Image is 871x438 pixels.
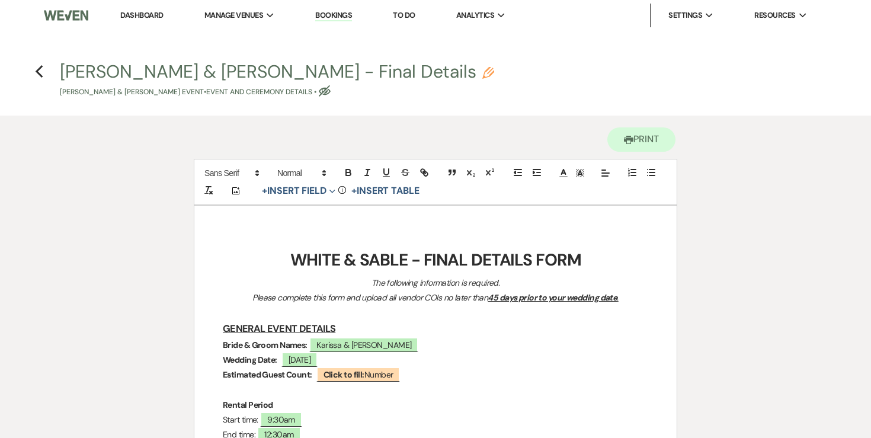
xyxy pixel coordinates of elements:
[754,9,795,21] span: Resources
[223,369,312,380] strong: Estimated Guest Count:
[262,186,267,196] span: +
[281,352,318,367] span: [DATE]
[597,166,614,180] span: Alignment
[60,63,494,98] button: [PERSON_NAME] & [PERSON_NAME] - Final Details[PERSON_NAME] & [PERSON_NAME] Event•Event and Ceremo...
[351,186,357,196] span: +
[488,292,617,303] u: 45 days prior to your wedding date
[223,322,335,335] u: GENERAL EVENT DETAILS
[223,340,308,350] strong: Bride & Groom Names:
[223,399,273,410] strong: Rental Period
[316,367,401,382] span: Number
[309,337,418,352] span: Karissa & [PERSON_NAME]
[290,249,581,271] strong: WHITE & SABLE - FINAL DETAILS FORM
[393,10,415,20] a: To Do
[120,10,163,20] a: Dashboard
[204,9,263,21] span: Manage Venues
[347,184,424,198] button: +Insert Table
[324,369,364,380] b: Click to fill:
[272,166,330,180] span: Header Formats
[260,412,302,427] span: 9:30am
[252,292,488,303] em: Please complete this form and upload all vendor COIs no later than
[258,184,340,198] button: Insert Field
[60,87,494,98] p: [PERSON_NAME] & [PERSON_NAME] Event • Event and Ceremony Details •
[223,413,648,427] p: Start time:
[456,9,494,21] span: Analytics
[372,277,500,288] em: The following information is required.
[668,9,702,21] span: Settings
[223,354,277,365] strong: Wedding Date:
[44,3,88,28] img: Weven Logo
[572,166,588,180] span: Text Background Color
[617,292,618,303] u: .
[607,127,675,152] button: Print
[555,166,572,180] span: Text Color
[315,10,352,21] a: Bookings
